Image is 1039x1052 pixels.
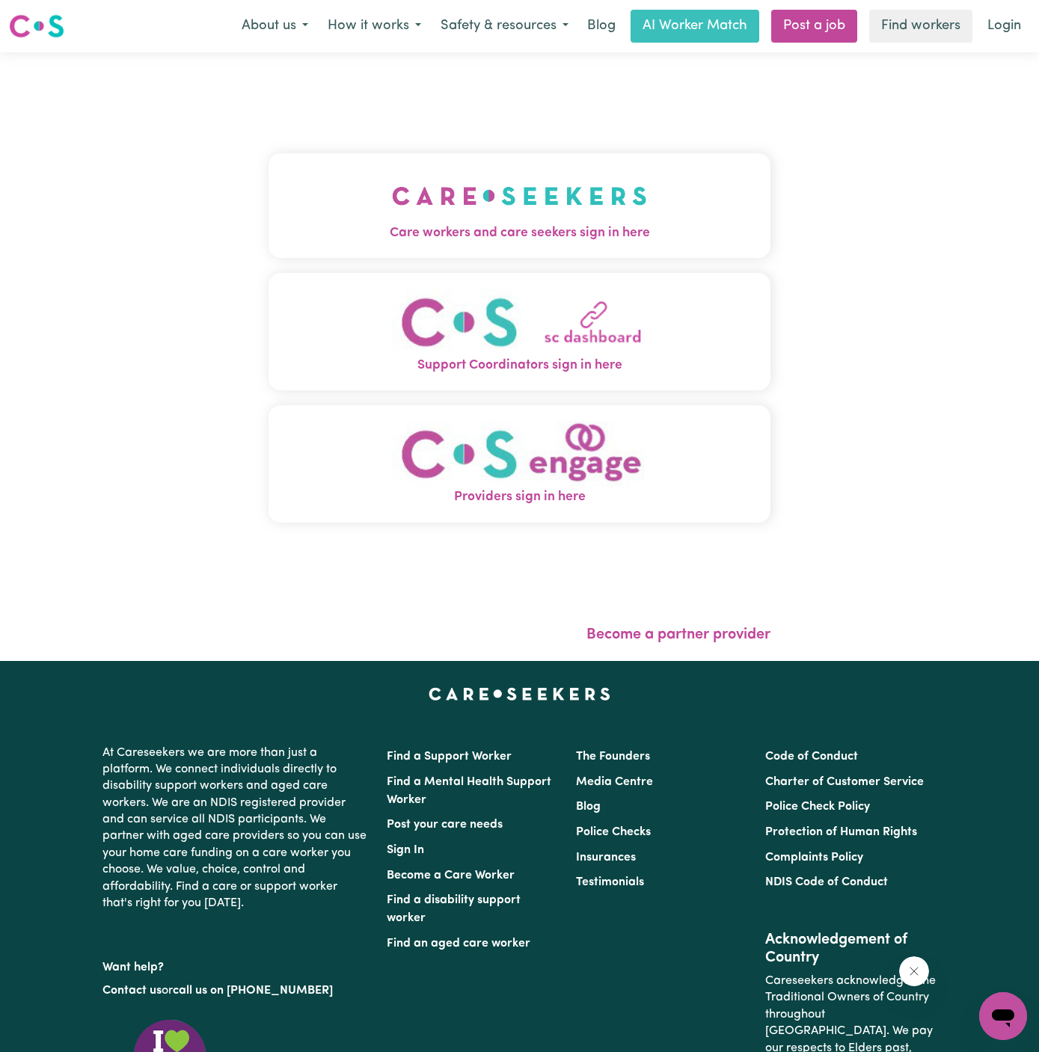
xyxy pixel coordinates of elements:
[318,10,431,42] button: How it works
[102,976,369,1005] p: or
[269,153,770,258] button: Care workers and care seekers sign in here
[9,13,64,40] img: Careseekers logo
[387,938,530,950] a: Find an aged care worker
[387,776,551,806] a: Find a Mental Health Support Worker
[765,826,917,838] a: Protection of Human Rights
[978,10,1030,43] a: Login
[269,405,770,523] button: Providers sign in here
[102,985,162,997] a: Contact us
[102,953,369,976] p: Want help?
[586,627,770,642] a: Become a partner provider
[765,931,937,967] h2: Acknowledgement of Country
[387,870,515,882] a: Become a Care Worker
[765,801,870,813] a: Police Check Policy
[9,9,64,43] a: Careseekers logo
[979,992,1027,1040] iframe: Button to launch messaging window
[765,776,924,788] a: Charter of Customer Service
[576,876,644,888] a: Testimonials
[102,739,369,918] p: At Careseekers we are more than just a platform. We connect individuals directly to disability su...
[576,826,651,838] a: Police Checks
[269,224,770,243] span: Care workers and care seekers sign in here
[765,876,888,888] a: NDIS Code of Conduct
[431,10,578,42] button: Safety & resources
[173,985,333,997] a: call us on [PHONE_NUMBER]
[576,801,601,813] a: Blog
[576,751,650,763] a: The Founders
[576,776,653,788] a: Media Centre
[771,10,857,43] a: Post a job
[387,819,503,831] a: Post your care needs
[765,852,863,864] a: Complaints Policy
[387,894,521,924] a: Find a disability support worker
[576,852,636,864] a: Insurances
[899,956,929,986] iframe: Close message
[578,10,625,43] a: Blog
[631,10,759,43] a: AI Worker Match
[269,273,770,390] button: Support Coordinators sign in here
[429,688,610,700] a: Careseekers home page
[765,751,858,763] a: Code of Conduct
[269,487,770,507] span: Providers sign in here
[232,10,318,42] button: About us
[9,10,91,22] span: Need any help?
[869,10,972,43] a: Find workers
[269,356,770,375] span: Support Coordinators sign in here
[387,844,424,856] a: Sign In
[387,751,512,763] a: Find a Support Worker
